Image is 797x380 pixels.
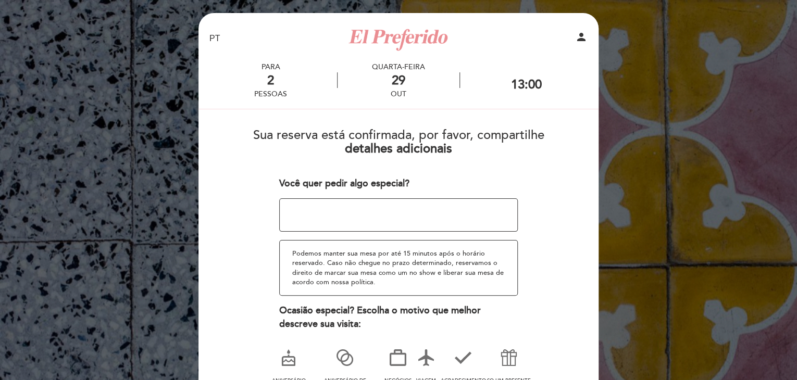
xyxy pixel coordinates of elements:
[338,62,459,71] div: Quarta-feira
[575,31,588,47] button: person
[279,304,518,331] div: Ocasião especial? Escolha o motivo que melhor descreve sua visita:
[345,141,452,156] b: detalhes adicionais
[279,177,518,191] div: Você quer pedir algo especial?
[279,240,518,296] div: Podemos manter sua mesa por até 15 minutos após o horário reservado. Caso não chegue no prazo det...
[333,24,464,53] a: El Preferido
[253,128,544,143] span: Sua reserva está confirmada, por favor, compartilhe
[254,62,287,71] div: PARA
[575,31,588,43] i: person
[511,77,542,92] div: 13:00
[254,73,287,88] div: 2
[338,90,459,98] div: out
[254,90,287,98] div: pessoas
[338,73,459,88] div: 29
